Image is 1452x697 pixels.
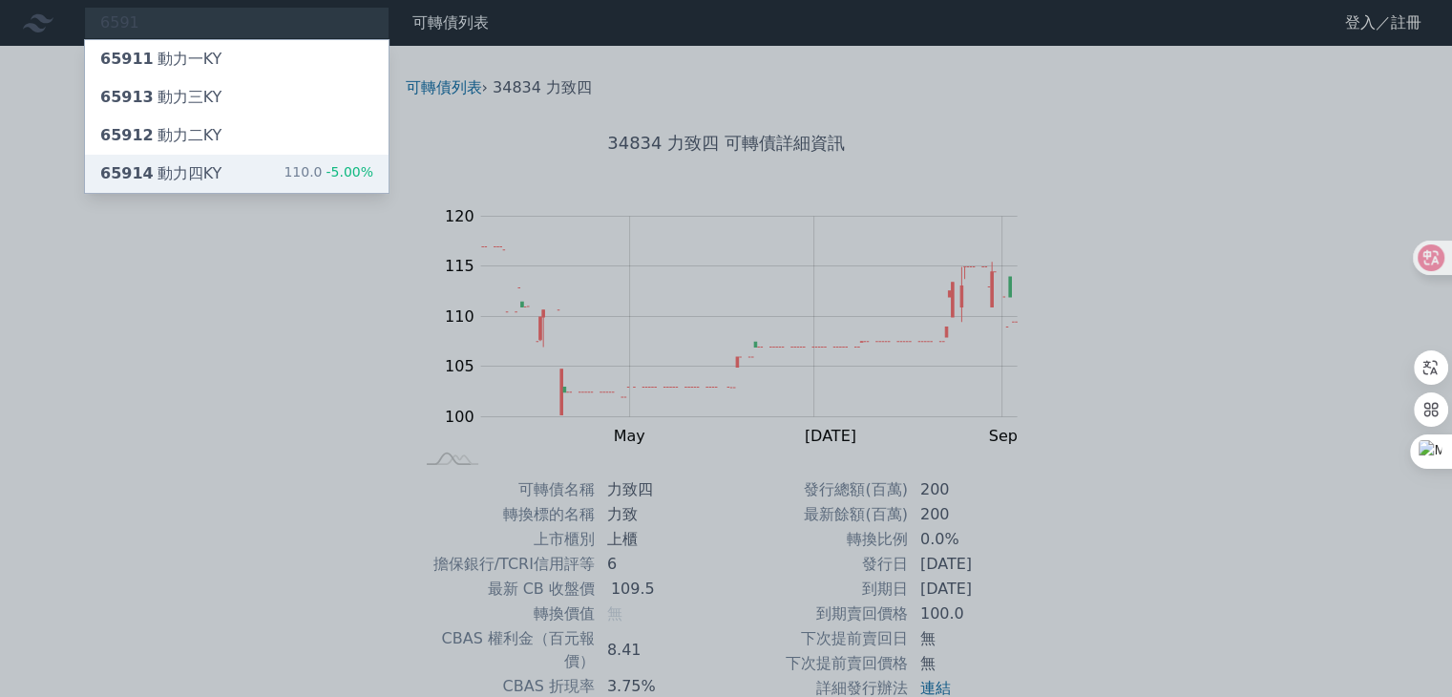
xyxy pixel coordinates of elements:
[100,48,221,71] div: 動力一KY
[100,126,154,144] span: 65912
[85,116,389,155] a: 65912動力二KY
[85,155,389,193] a: 65914動力四KY 110.0-5.00%
[1357,605,1452,697] iframe: Chat Widget
[100,162,221,185] div: 動力四KY
[322,164,373,180] span: -5.00%
[85,78,389,116] a: 65913動力三KY
[100,86,221,109] div: 動力三KY
[284,162,373,185] div: 110.0
[100,124,221,147] div: 動力二KY
[1357,605,1452,697] div: 聊天小工具
[100,88,154,106] span: 65913
[100,50,154,68] span: 65911
[85,40,389,78] a: 65911動力一KY
[100,164,154,182] span: 65914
